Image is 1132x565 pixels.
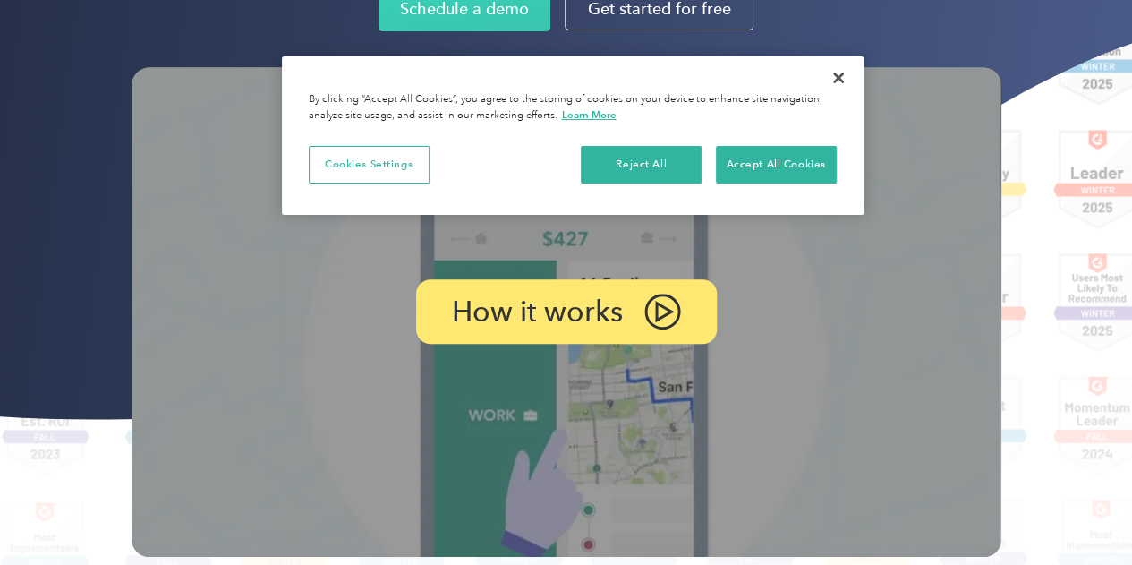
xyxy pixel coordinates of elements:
[581,146,702,184] button: Reject All
[282,56,864,215] div: Privacy
[282,56,864,215] div: Cookie banner
[819,58,858,98] button: Close
[309,92,837,124] div: By clicking “Accept All Cookies”, you agree to the storing of cookies on your device to enhance s...
[132,107,221,143] input: Submit
[452,301,623,322] p: How it works
[309,146,430,184] button: Cookies Settings
[716,146,837,184] button: Accept All Cookies
[562,108,617,121] a: More information about your privacy, opens in a new tab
